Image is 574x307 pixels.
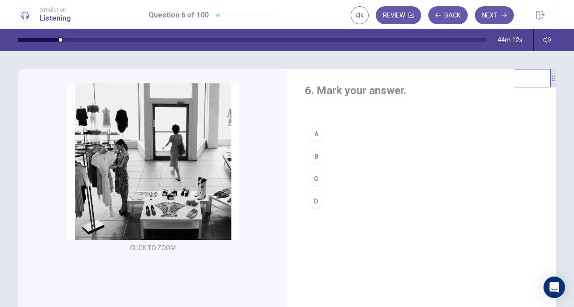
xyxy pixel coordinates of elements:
h1: Question 6 of 100 [148,10,209,21]
div: Open Intercom Messenger [544,277,565,298]
button: C [305,168,538,190]
div: B [309,149,323,164]
h1: Listening [39,13,71,24]
button: B [305,145,538,168]
h4: 6. Mark your answer. [305,83,538,98]
span: Simulation [39,7,71,13]
div: A [309,127,323,141]
div: D [309,194,323,208]
button: A [305,123,538,145]
button: Back [428,6,468,24]
div: C [309,172,323,186]
button: Next [475,6,514,24]
button: Review [376,6,421,24]
span: 44m 12s [498,36,522,43]
button: D [305,190,538,212]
